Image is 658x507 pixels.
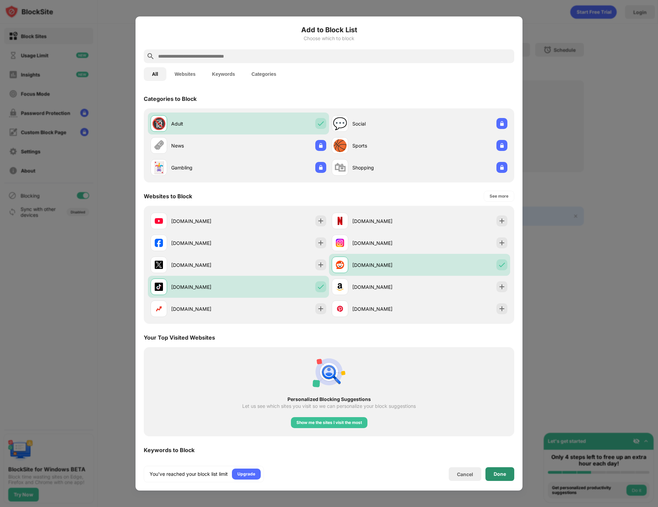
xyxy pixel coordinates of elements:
div: [DOMAIN_NAME] [352,217,420,225]
img: favicons [336,283,344,291]
div: 💬 [333,117,347,131]
div: Cancel [457,471,473,477]
div: Choose which to block [144,36,514,41]
img: favicons [336,305,344,313]
div: You’ve reached your block list limit [150,471,228,477]
div: [DOMAIN_NAME] [171,239,238,247]
div: Gambling [171,164,238,171]
div: Shopping [352,164,420,171]
div: Adult [171,120,238,127]
div: Your Top Visited Websites [144,334,215,341]
button: Categories [243,67,284,81]
img: favicons [336,261,344,269]
button: All [144,67,166,81]
div: [DOMAIN_NAME] [352,305,420,313]
div: Categories to Block [144,95,197,102]
img: favicons [155,239,163,247]
img: favicons [155,283,163,291]
button: Websites [166,67,204,81]
div: [DOMAIN_NAME] [352,261,420,269]
div: [DOMAIN_NAME] [171,305,238,313]
div: Done [494,471,506,477]
div: 🗞 [153,139,165,153]
div: Keywords to Block [144,447,195,453]
img: favicons [155,217,163,225]
div: 🛍 [334,161,346,175]
div: [DOMAIN_NAME] [171,217,238,225]
button: Keywords [204,67,243,81]
img: favicons [336,217,344,225]
img: personal-suggestions.svg [313,355,345,388]
div: 🃏 [152,161,166,175]
div: [DOMAIN_NAME] [171,261,238,269]
div: Websites to Block [144,193,192,200]
div: Personalized Blocking Suggestions [156,397,502,402]
div: Social [352,120,420,127]
div: [DOMAIN_NAME] [352,239,420,247]
div: Show me the sites I visit the most [296,419,362,426]
div: Sports [352,142,420,149]
div: 🏀 [333,139,347,153]
img: favicons [155,305,163,313]
h6: Add to Block List [144,25,514,35]
div: News [171,142,238,149]
img: favicons [336,239,344,247]
img: search.svg [146,52,155,60]
div: See more [490,193,508,200]
div: [DOMAIN_NAME] [171,283,238,291]
div: [DOMAIN_NAME] [352,283,420,291]
div: Upgrade [237,471,255,477]
div: 🔞 [152,117,166,131]
img: favicons [155,261,163,269]
div: Let us see which sites you visit so we can personalize your block suggestions [242,403,416,409]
